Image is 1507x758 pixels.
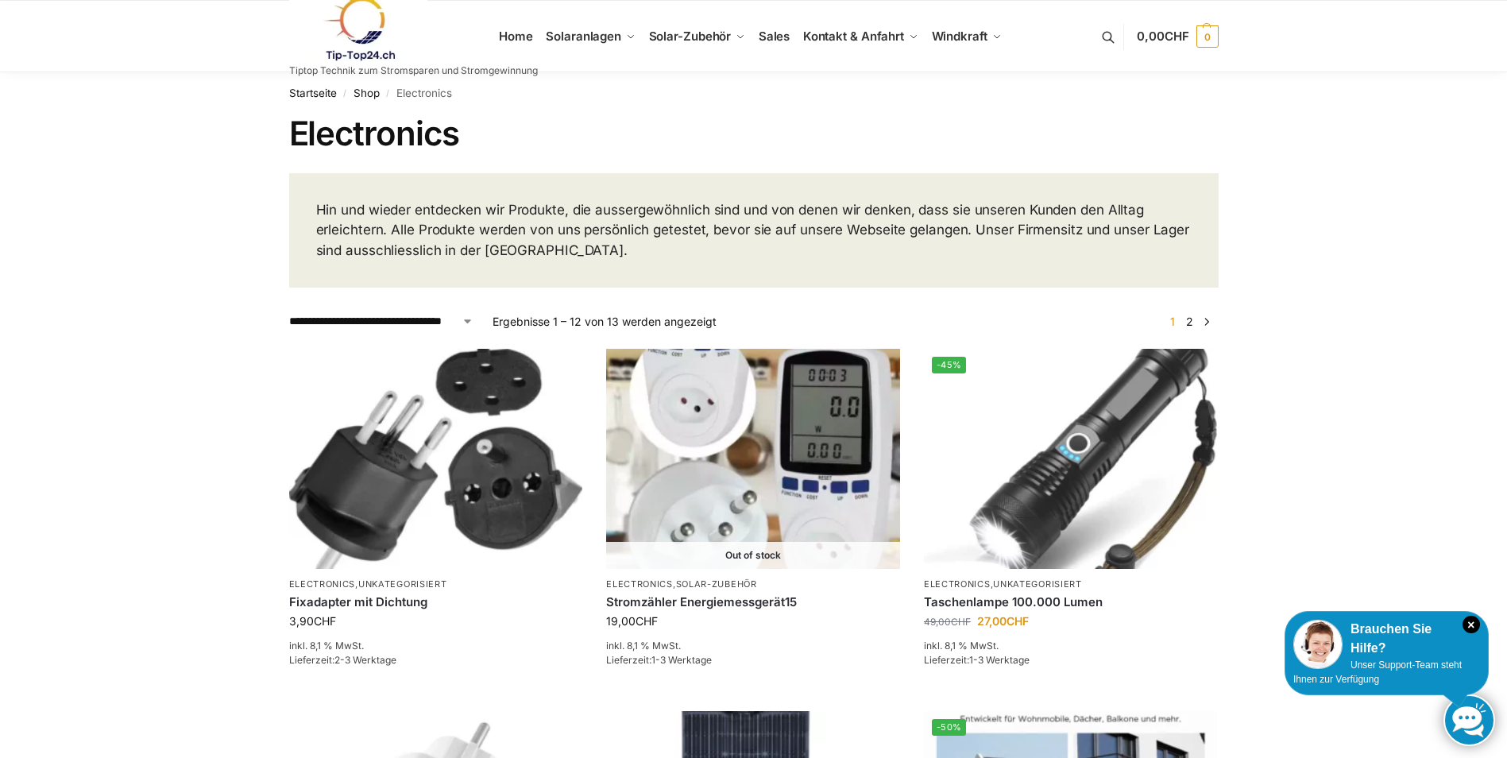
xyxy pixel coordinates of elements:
[932,29,987,44] span: Windkraft
[752,1,796,72] a: Sales
[1007,614,1029,628] span: CHF
[924,616,971,628] bdi: 49,00
[358,578,447,590] a: Unkategorisiert
[606,578,900,590] p: ,
[924,654,1030,666] span: Lieferzeit:
[1137,29,1188,44] span: 0,00
[289,639,583,653] p: inkl. 8,1 % MwSt.
[316,200,1192,261] p: Hin und wieder entdecken wir Produkte, die aussergewöhnlich sind und von denen wir denken, dass s...
[606,654,712,666] span: Lieferzeit:
[977,614,1029,628] bdi: 27,00
[289,654,396,666] span: Lieferzeit:
[606,349,900,569] img: Stromzähler Schweizer Stecker-2
[289,349,583,569] img: Fixadapter mit Dichtung
[649,29,732,44] span: Solar-Zubehör
[493,313,717,330] p: Ergebnisse 1 – 12 von 13 werden angezeigt
[334,654,396,666] span: 2-3 Werktage
[1293,620,1480,658] div: Brauchen Sie Hilfe?
[546,29,621,44] span: Solaranlagen
[1200,313,1212,330] a: →
[314,614,336,628] span: CHF
[289,313,473,330] select: Shop-Reihenfolge
[1293,659,1462,685] span: Unser Support-Team steht Ihnen zur Verfügung
[289,614,336,628] bdi: 3,90
[1137,13,1218,60] a: 0,00CHF 0
[796,1,925,72] a: Kontakt & Anfahrt
[993,578,1082,590] a: Unkategorisiert
[951,616,971,628] span: CHF
[539,1,642,72] a: Solaranlagen
[1161,313,1218,330] nav: Produkt-Seitennummerierung
[1165,29,1189,44] span: CHF
[380,87,396,100] span: /
[636,614,658,628] span: CHF
[606,578,673,590] a: Electronics
[337,87,354,100] span: /
[924,578,991,590] a: Electronics
[676,578,757,590] a: Solar-Zubehör
[642,1,752,72] a: Solar-Zubehör
[606,594,900,610] a: Stromzähler Energiemessgerät15
[925,1,1008,72] a: Windkraft
[924,594,1218,610] a: Taschenlampe 100.000 Lumen
[606,349,900,569] a: Out of stockStromzähler Schweizer Stecker-2
[606,614,658,628] bdi: 19,00
[289,114,1219,153] h1: Electronics
[354,87,380,99] a: Shop
[289,66,538,75] p: Tiptop Technik zum Stromsparen und Stromgewinnung
[924,349,1218,569] a: -45%Extrem Starke Taschenlampe
[1182,315,1197,328] a: Seite 2
[969,654,1030,666] span: 1-3 Werktage
[651,654,712,666] span: 1-3 Werktage
[759,29,790,44] span: Sales
[924,349,1218,569] img: Extrem Starke Taschenlampe
[924,578,1218,590] p: ,
[803,29,904,44] span: Kontakt & Anfahrt
[1196,25,1219,48] span: 0
[289,72,1219,114] nav: Breadcrumb
[289,578,356,590] a: Electronics
[289,578,583,590] p: ,
[1463,616,1480,633] i: Schließen
[924,639,1218,653] p: inkl. 8,1 % MwSt.
[1166,315,1179,328] span: Seite 1
[1293,620,1343,669] img: Customer service
[289,87,337,99] a: Startseite
[289,594,583,610] a: Fixadapter mit Dichtung
[606,639,900,653] p: inkl. 8,1 % MwSt.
